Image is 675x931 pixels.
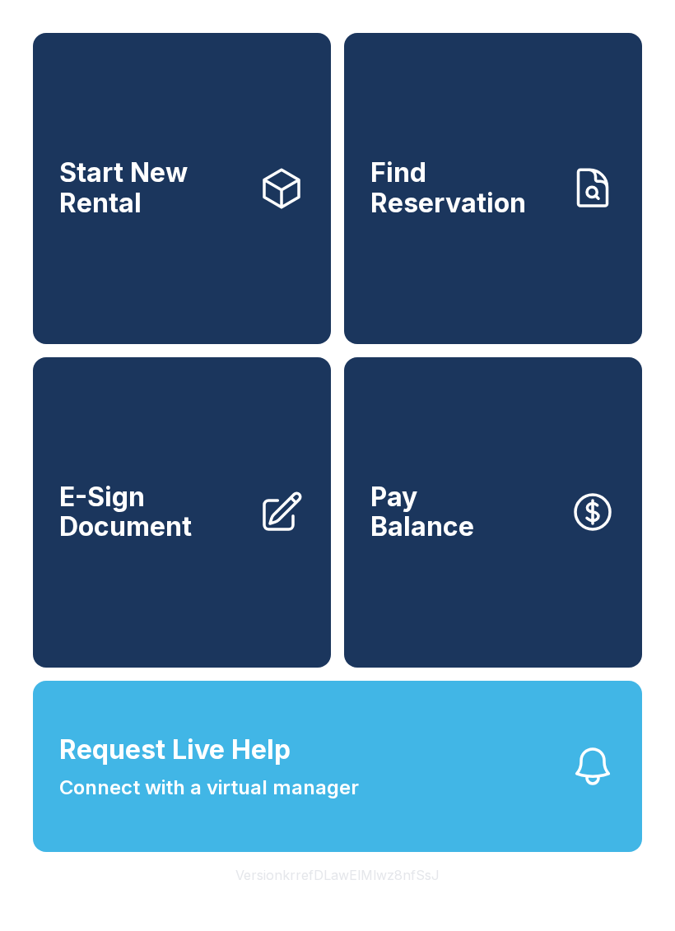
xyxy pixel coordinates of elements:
a: E-Sign Document [33,357,331,668]
button: Request Live HelpConnect with a virtual manager [33,681,642,852]
span: Find Reservation [370,158,556,218]
a: Start New Rental [33,33,331,344]
span: Connect with a virtual manager [59,773,359,803]
a: Find Reservation [344,33,642,344]
button: VersionkrrefDLawElMlwz8nfSsJ [222,852,453,898]
span: Request Live Help [59,730,291,770]
span: Pay Balance [370,482,474,542]
button: PayBalance [344,357,642,668]
span: Start New Rental [59,158,245,218]
span: E-Sign Document [59,482,245,542]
